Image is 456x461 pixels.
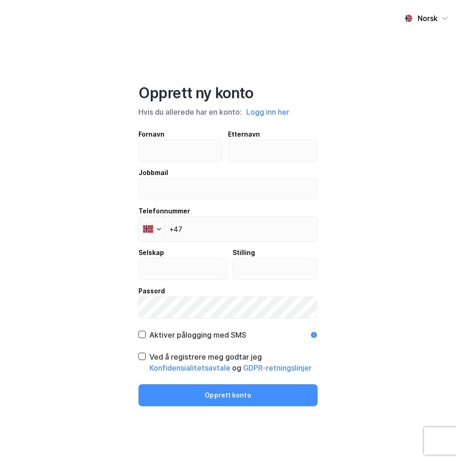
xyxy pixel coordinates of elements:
[138,167,318,178] div: Jobbmail
[139,217,164,241] div: Norway: + 47
[244,106,292,118] button: Logg inn her
[149,329,246,340] div: Aktiver pålogging med SMS
[138,106,318,118] div: Hvis du allerede har en konto:
[149,351,318,373] div: Ved å registrere meg godtar jeg og
[138,247,227,258] div: Selskap
[138,216,318,242] input: Telefonnummer
[418,13,438,24] div: Norsk
[138,206,318,217] div: Telefonnummer
[138,384,318,406] button: Opprett konto
[233,247,318,258] div: Stilling
[228,129,318,140] div: Etternavn
[138,129,223,140] div: Fornavn
[138,286,318,297] div: Passord
[138,84,318,102] div: Opprett ny konto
